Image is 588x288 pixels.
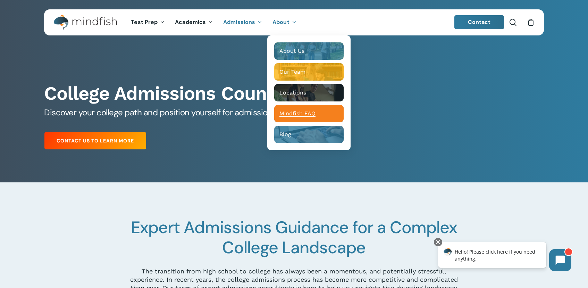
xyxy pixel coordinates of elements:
[454,15,504,29] a: Contact
[218,19,267,25] a: Admissions
[274,126,344,143] a: Blog
[57,137,134,144] span: Contact Us to Learn More
[431,237,578,278] iframe: Chatbot
[44,107,311,118] span: Discover your college path and position yourself for admissions success!
[274,105,344,122] a: Mindfish FAQ
[527,18,535,26] a: Cart
[274,84,344,101] a: Locations
[468,18,491,26] span: Contact
[279,48,304,54] span: About Us
[44,9,544,35] header: Main Menu
[44,132,146,149] a: Contact Us to Learn More
[175,18,206,26] span: Academics
[44,82,318,104] b: College Admissions Counseling
[131,216,457,258] span: Expert Admissions Guidance for a Complex College Landscape
[223,18,255,26] span: Admissions
[170,19,218,25] a: Academics
[279,110,316,117] span: Mindfish FAQ
[279,68,305,75] span: Our Team
[279,131,291,138] span: Blog
[274,42,344,60] a: About Us
[126,19,170,25] a: Test Prep
[126,9,301,35] nav: Main Menu
[131,18,158,26] span: Test Prep
[272,18,289,26] span: About
[279,89,306,96] span: Locations
[274,63,344,81] a: Our Team
[267,19,302,25] a: About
